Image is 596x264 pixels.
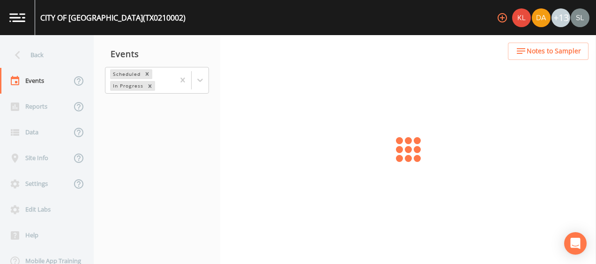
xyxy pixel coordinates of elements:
div: Scheduled [110,69,142,79]
div: Remove Scheduled [142,69,152,79]
div: Open Intercom Messenger [564,232,587,255]
div: Remove In Progress [145,81,155,91]
img: logo [9,13,25,22]
img: 9c4450d90d3b8045b2e5fa62e4f92659 [512,8,531,27]
button: Notes to Sampler [508,43,589,60]
img: a84961a0472e9debc750dd08a004988d [532,8,551,27]
div: David Weber [531,8,551,27]
div: CITY OF [GEOGRAPHIC_DATA] (TX0210002) [40,12,186,23]
div: Events [94,42,220,66]
div: +13 [551,8,570,27]
img: 0d5b2d5fd6ef1337b72e1b2735c28582 [571,8,589,27]
div: Kler Teran [512,8,531,27]
span: Notes to Sampler [527,45,581,57]
div: In Progress [110,81,145,91]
